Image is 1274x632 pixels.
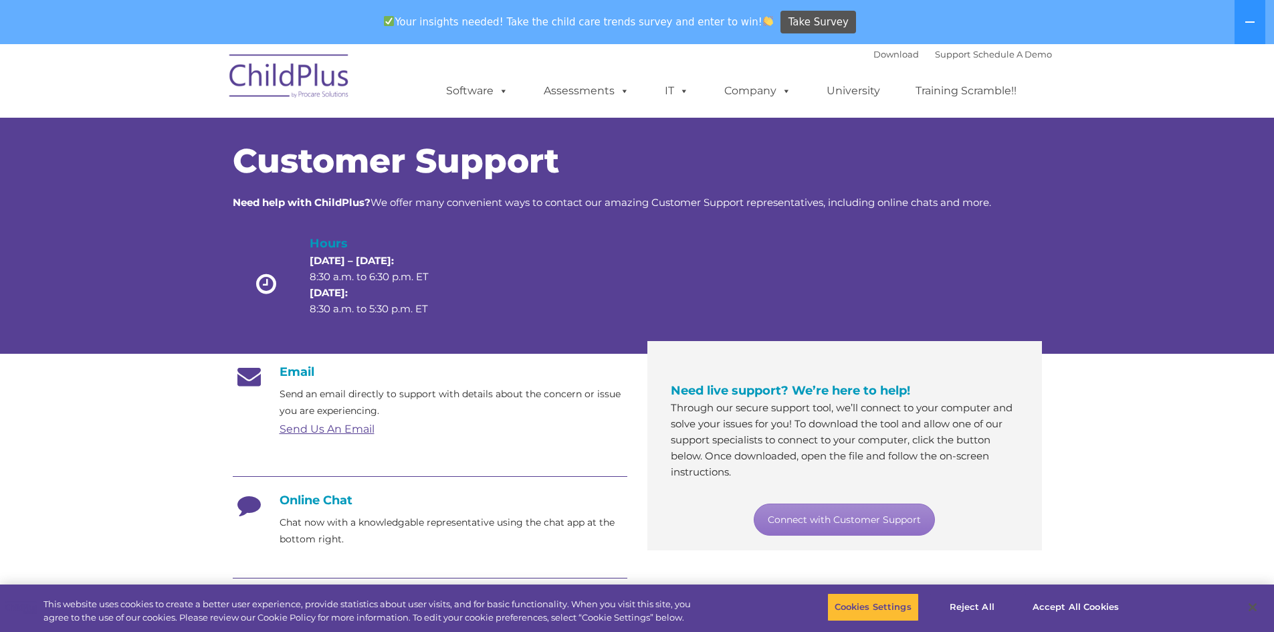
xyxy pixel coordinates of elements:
div: This website uses cookies to create a better user experience, provide statistics about user visit... [43,598,701,624]
span: Your insights needed! Take the child care trends survey and enter to win! [379,9,779,35]
h4: Hours [310,234,451,253]
button: Reject All [930,593,1014,621]
p: Chat now with a knowledgable representative using the chat app at the bottom right. [280,514,627,548]
p: Send an email directly to support with details about the concern or issue you are experiencing. [280,386,627,419]
span: We offer many convenient ways to contact our amazing Customer Support representatives, including ... [233,196,991,209]
img: 👏 [763,16,773,26]
button: Close [1238,593,1267,622]
h4: Online Chat [233,493,627,508]
h4: Email [233,364,627,379]
p: Through our secure support tool, we’ll connect to your computer and solve your issues for you! To... [671,400,1019,480]
strong: Need help with ChildPlus? [233,196,370,209]
a: Software [433,78,522,104]
a: Download [873,49,919,60]
a: Schedule A Demo [973,49,1052,60]
span: Customer Support [233,140,559,181]
a: Connect with Customer Support [754,504,935,536]
img: ChildPlus by Procare Solutions [223,45,356,112]
a: Send Us An Email [280,423,375,435]
strong: [DATE]: [310,286,348,299]
a: IT [651,78,702,104]
p: 8:30 a.m. to 6:30 p.m. ET 8:30 a.m. to 5:30 p.m. ET [310,253,451,317]
span: Need live support? We’re here to help! [671,383,910,398]
a: Support [935,49,970,60]
strong: [DATE] – [DATE]: [310,254,394,267]
a: Company [711,78,805,104]
a: University [813,78,893,104]
span: Take Survey [788,11,849,34]
a: Take Survey [780,11,856,34]
a: Assessments [530,78,643,104]
font: | [873,49,1052,60]
button: Accept All Cookies [1025,593,1126,621]
img: ✅ [384,16,394,26]
a: Training Scramble!! [902,78,1030,104]
button: Cookies Settings [827,593,919,621]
